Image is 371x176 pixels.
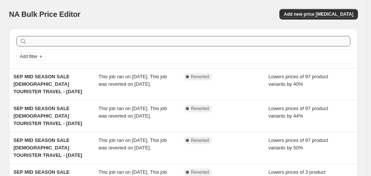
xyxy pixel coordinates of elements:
span: SEP MID SEASON SALE [DEMOGRAPHIC_DATA] TOURISTER TRAVEL - [DATE] [13,74,82,94]
span: This job ran on [DATE]. This job was reverted on [DATE]. [98,74,167,87]
button: Add filter [16,52,46,61]
span: SEP MID SEASON SALE [DEMOGRAPHIC_DATA] TOURISTER TRAVEL - [DATE] [13,106,82,126]
span: This job ran on [DATE]. This job was reverted on [DATE]. [98,106,167,119]
span: This job ran on [DATE]. This job was reverted on [DATE]. [98,137,167,151]
button: Add new price [MEDICAL_DATA] [279,9,358,19]
span: Reverted [191,137,209,143]
span: Lowers prices of 97 product variants by 44% [269,106,328,119]
span: Reverted [191,106,209,112]
span: Reverted [191,169,209,175]
span: Lowers prices of 97 product variants by 50% [269,137,328,151]
span: NA Bulk Price Editor [9,10,80,18]
span: Reverted [191,74,209,80]
span: Add new price [MEDICAL_DATA] [284,11,353,17]
span: SEP MID SEASON SALE [DEMOGRAPHIC_DATA] TOURISTER TRAVEL - [DATE] [13,137,82,158]
span: Add filter [20,54,37,60]
span: Lowers prices of 97 product variants by 40% [269,74,328,87]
